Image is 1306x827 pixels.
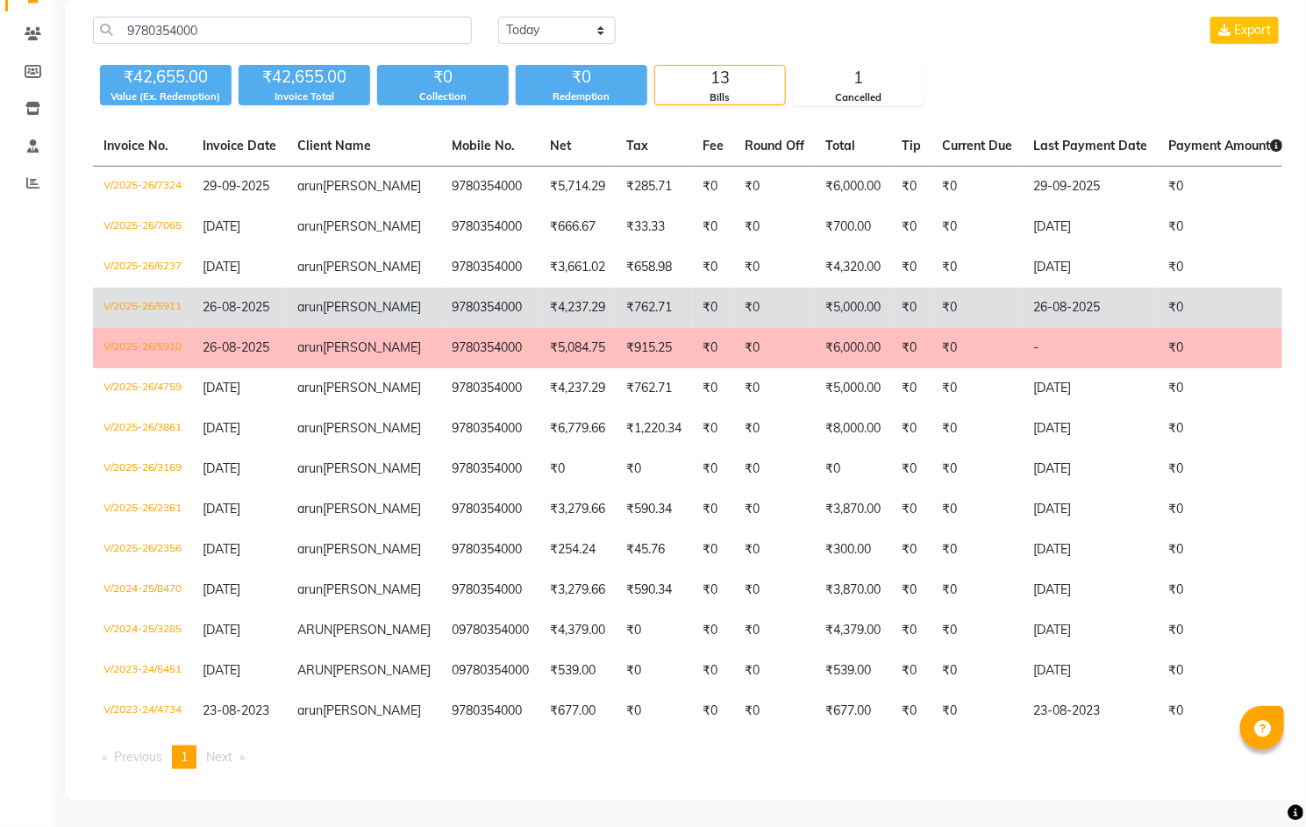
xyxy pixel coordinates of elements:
td: ₹0 [931,570,1023,610]
td: ₹0 [734,610,815,651]
td: ₹0 [1158,167,1293,208]
td: ₹0 [891,409,931,449]
td: ₹0 [931,489,1023,530]
td: ₹0 [1158,610,1293,651]
span: arun [297,702,323,718]
td: ₹3,870.00 [815,489,891,530]
span: arun [297,339,323,355]
td: ₹0 [931,368,1023,409]
td: 9780354000 [441,489,539,530]
span: Payment Amount [1168,138,1282,153]
span: [PERSON_NAME] [323,218,421,234]
div: Cancelled [794,90,924,105]
td: ₹0 [692,651,734,691]
span: [PERSON_NAME] [323,380,421,396]
td: 9780354000 [441,167,539,208]
span: arun [297,501,323,517]
td: ₹0 [891,570,931,610]
td: V/2024-25/8470 [93,570,192,610]
td: ₹0 [931,207,1023,247]
td: ₹590.34 [616,570,692,610]
span: Total [825,138,855,153]
td: ₹254.24 [539,530,616,570]
td: V/2023-24/4734 [93,691,192,731]
td: ₹0 [692,530,734,570]
span: Tax [626,138,648,153]
td: [DATE] [1023,610,1158,651]
td: ₹0 [931,409,1023,449]
td: [DATE] [1023,449,1158,489]
span: Next [206,749,232,765]
td: ₹0 [931,610,1023,651]
td: ₹0 [931,288,1023,328]
div: ₹0 [516,65,647,89]
td: ₹0 [1158,489,1293,530]
span: [DATE] [203,259,240,274]
td: ₹0 [1158,691,1293,731]
td: V/2024-25/3285 [93,610,192,651]
td: ₹677.00 [815,691,891,731]
td: ₹0 [891,691,931,731]
td: ₹762.71 [616,288,692,328]
span: [DATE] [203,380,240,396]
span: [PERSON_NAME] [332,622,431,638]
td: ₹0 [692,167,734,208]
td: ₹4,237.29 [539,368,616,409]
td: ₹700.00 [815,207,891,247]
td: ₹33.33 [616,207,692,247]
td: 9780354000 [441,368,539,409]
span: Mobile No. [452,138,515,153]
div: ₹42,655.00 [100,65,232,89]
td: ₹0 [734,449,815,489]
div: Redemption [516,89,647,104]
span: arun [297,259,323,274]
td: ₹0 [734,489,815,530]
td: ₹0 [1158,328,1293,368]
td: ₹539.00 [815,651,891,691]
td: ₹0 [692,247,734,288]
td: 9780354000 [441,288,539,328]
td: ₹3,279.66 [539,570,616,610]
input: Search by Name/Mobile/Email/Invoice No [93,17,472,44]
td: ₹45.76 [616,530,692,570]
span: 26-08-2025 [203,299,269,315]
td: ₹5,714.29 [539,167,616,208]
span: Last Payment Date [1033,138,1147,153]
td: ₹0 [1158,449,1293,489]
td: ₹0 [692,409,734,449]
span: [PERSON_NAME] [323,460,421,476]
span: arun [297,299,323,315]
span: Invoice Date [203,138,276,153]
td: ₹0 [734,368,815,409]
td: V/2025-26/7324 [93,167,192,208]
td: ₹0 [891,489,931,530]
span: [DATE] [203,460,240,476]
span: [PERSON_NAME] [323,299,421,315]
td: 23-08-2023 [1023,691,1158,731]
td: ₹0 [815,449,891,489]
td: ₹5,084.75 [539,328,616,368]
span: [PERSON_NAME] [323,702,421,718]
span: [PERSON_NAME] [323,501,421,517]
td: ₹590.34 [616,489,692,530]
td: V/2025-26/5911 [93,288,192,328]
td: [DATE] [1023,570,1158,610]
span: [PERSON_NAME] [323,178,421,194]
td: ₹3,870.00 [815,570,891,610]
span: 1 [181,749,188,765]
span: 23-08-2023 [203,702,269,718]
td: ₹0 [891,167,931,208]
td: ₹3,279.66 [539,489,616,530]
span: [PERSON_NAME] [323,420,421,436]
span: [DATE] [203,541,240,557]
td: ₹0 [931,167,1023,208]
td: [DATE] [1023,207,1158,247]
td: ₹0 [931,651,1023,691]
div: Value (Ex. Redemption) [100,89,232,104]
td: ₹0 [616,691,692,731]
span: Current Due [942,138,1012,153]
td: ₹677.00 [539,691,616,731]
td: ₹0 [1158,368,1293,409]
span: [PERSON_NAME] [323,581,421,597]
td: ₹0 [692,610,734,651]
